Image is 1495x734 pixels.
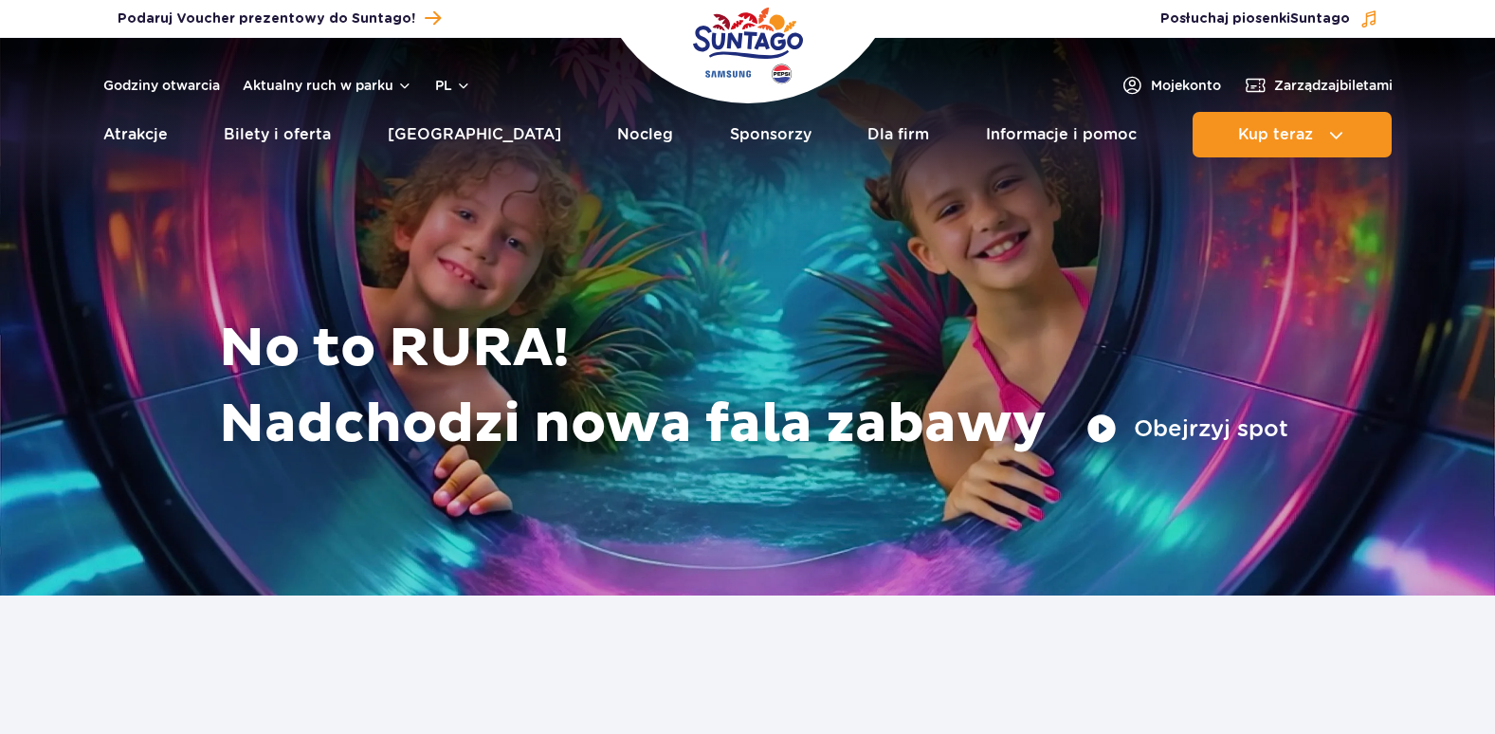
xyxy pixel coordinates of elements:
[730,112,811,157] a: Sponsorzy
[1121,74,1221,97] a: Mojekonto
[1151,76,1221,95] span: Moje konto
[103,76,220,95] a: Godziny otwarcia
[118,6,441,31] a: Podaruj Voucher prezentowy do Suntago!
[867,112,929,157] a: Dla firm
[1274,76,1393,95] span: Zarządzaj biletami
[1193,112,1392,157] button: Kup teraz
[1160,9,1350,28] span: Posłuchaj piosenki
[617,112,673,157] a: Nocleg
[219,311,1288,463] h1: No to RURA! Nadchodzi nowa fala zabawy
[1238,126,1313,143] span: Kup teraz
[388,112,561,157] a: [GEOGRAPHIC_DATA]
[118,9,415,28] span: Podaruj Voucher prezentowy do Suntago!
[1086,413,1288,444] button: Obejrzyj spot
[435,76,471,95] button: pl
[224,112,331,157] a: Bilety i oferta
[986,112,1137,157] a: Informacje i pomoc
[103,112,168,157] a: Atrakcje
[1290,12,1350,26] span: Suntago
[243,78,412,93] button: Aktualny ruch w parku
[1160,9,1378,28] button: Posłuchaj piosenkiSuntago
[1244,74,1393,97] a: Zarządzajbiletami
